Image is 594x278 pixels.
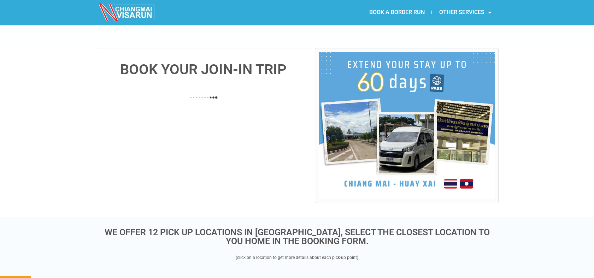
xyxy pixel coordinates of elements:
h4: BOOK YOUR JOIN-IN TRIP [103,63,304,77]
a: OTHER SERVICES [432,4,498,20]
nav: Menu [297,4,498,20]
span: (click on a location to get more details about each pick-up point) [236,255,358,260]
h3: WE OFFER 12 PICK UP LOCATIONS IN [GEOGRAPHIC_DATA], SELECT THE CLOSEST LOCATION TO YOU HOME IN TH... [99,228,495,246]
a: BOOK A BORDER RUN [362,4,431,20]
